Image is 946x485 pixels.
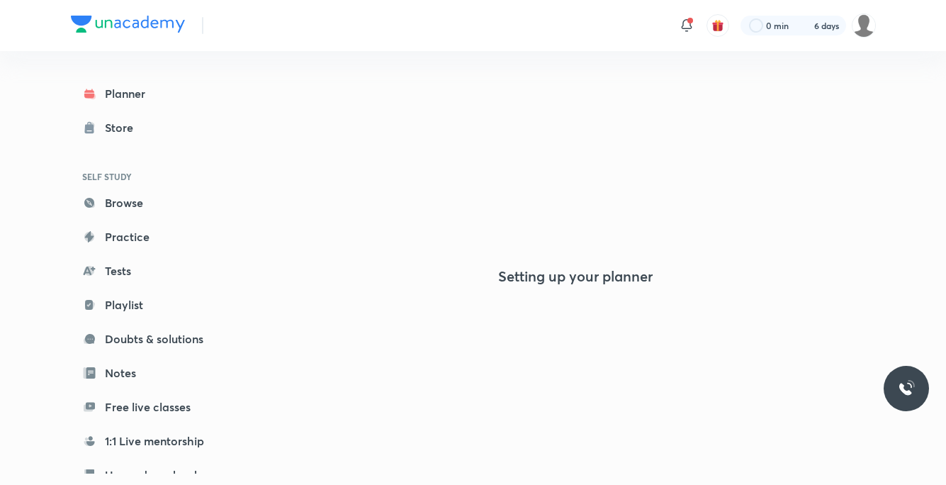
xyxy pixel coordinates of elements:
a: Tests [71,257,235,285]
button: avatar [706,14,729,37]
a: Notes [71,359,235,387]
a: Company Logo [71,16,185,36]
a: Planner [71,79,235,108]
img: wassim [852,13,876,38]
h4: Setting up your planner [498,268,653,285]
img: streak [797,18,811,33]
img: avatar [711,19,724,32]
a: 1:1 Live mentorship [71,427,235,455]
a: Doubts & solutions [71,325,235,353]
a: Practice [71,223,235,251]
h6: SELF STUDY [71,165,235,189]
div: Store [105,119,142,136]
a: Free live classes [71,393,235,421]
a: Store [71,113,235,142]
img: Company Logo [71,16,185,33]
a: Browse [71,189,235,217]
a: Playlist [71,291,235,319]
img: ttu [898,380,915,397]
